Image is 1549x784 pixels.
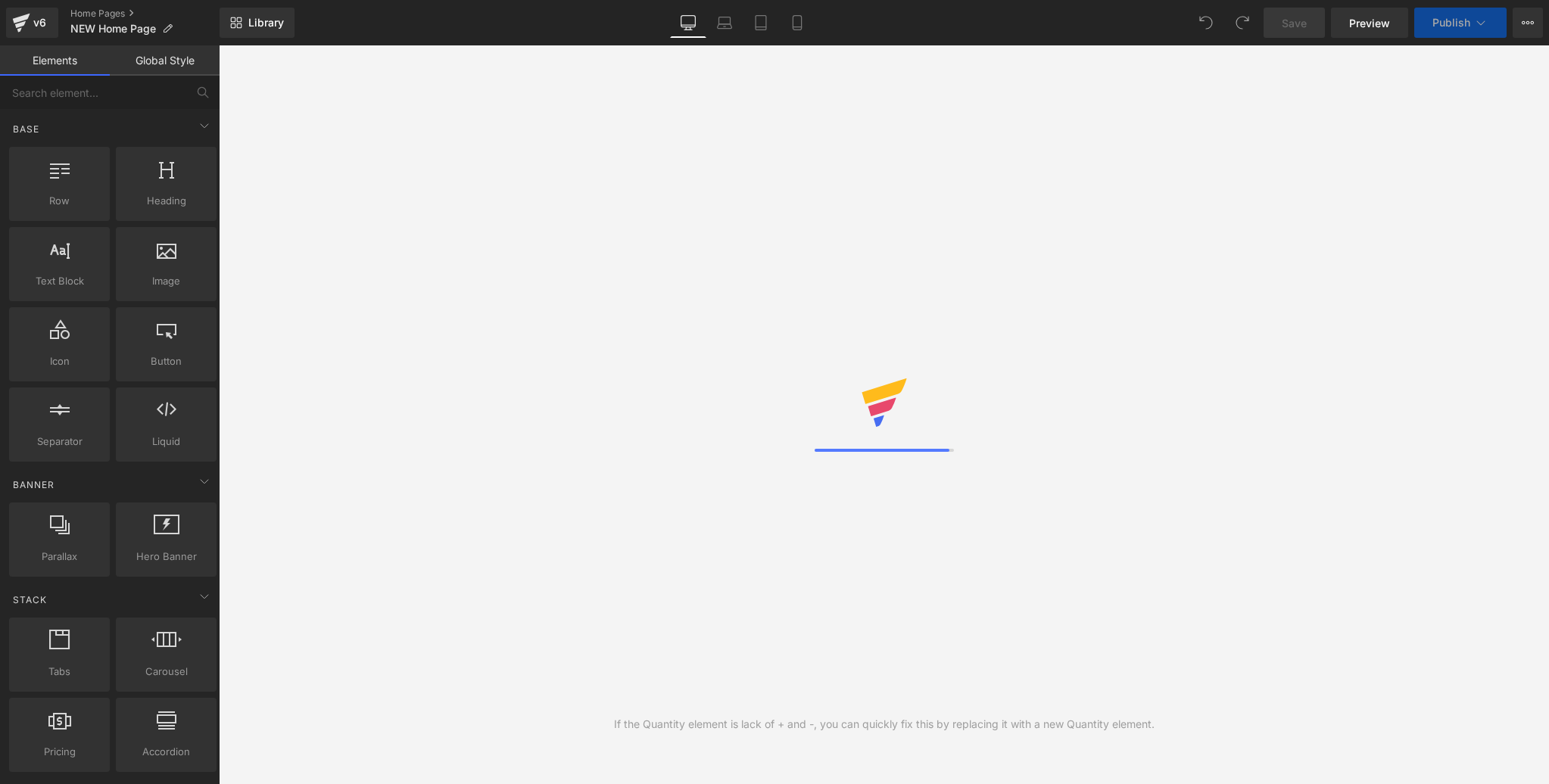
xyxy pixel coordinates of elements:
[1331,8,1408,38] a: Preview
[14,549,105,565] span: Parallax
[14,434,105,450] span: Separator
[70,23,156,35] span: NEW Home Page
[110,45,220,76] a: Global Style
[670,8,706,38] a: Desktop
[120,549,212,565] span: Hero Banner
[1349,15,1390,31] span: Preview
[14,193,105,209] span: Row
[14,353,105,369] span: Icon
[1282,15,1307,31] span: Save
[1227,8,1258,38] button: Redo
[120,664,212,680] span: Carousel
[120,744,212,760] span: Accordion
[220,8,295,38] a: New Library
[1191,8,1221,38] button: Undo
[11,478,56,492] span: Banner
[706,8,743,38] a: Laptop
[14,664,105,680] span: Tabs
[779,8,815,38] a: Mobile
[120,193,212,209] span: Heading
[1414,8,1507,38] button: Publish
[14,273,105,289] span: Text Block
[248,16,284,30] span: Library
[1432,17,1470,29] span: Publish
[11,122,41,136] span: Base
[120,353,212,369] span: Button
[120,273,212,289] span: Image
[120,434,212,450] span: Liquid
[6,8,58,38] a: v6
[1513,8,1543,38] button: More
[11,593,48,607] span: Stack
[743,8,779,38] a: Tablet
[14,744,105,760] span: Pricing
[70,8,220,20] a: Home Pages
[614,716,1155,733] div: If the Quantity element is lack of + and -, you can quickly fix this by replacing it with a new Q...
[30,13,49,33] div: v6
